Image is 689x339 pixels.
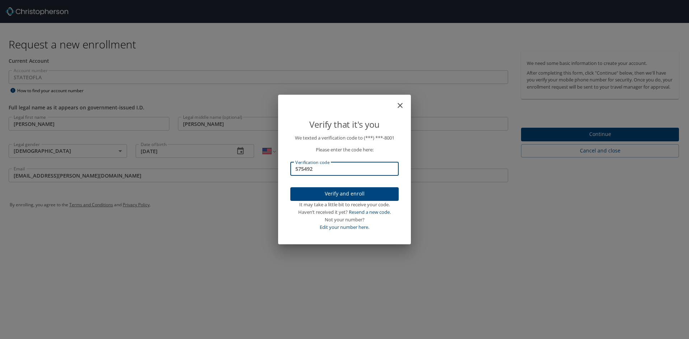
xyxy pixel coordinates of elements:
p: Verify that it's you [290,118,399,131]
span: Verify and enroll [296,189,393,198]
a: Edit your number here. [320,224,369,230]
a: Resend a new code. [349,209,391,215]
div: Not your number? [290,216,399,223]
div: Haven’t received it yet? [290,208,399,216]
div: It may take a little bit to receive your code. [290,201,399,208]
p: Please enter the code here: [290,146,399,154]
button: Verify and enroll [290,187,399,201]
p: We texted a verification code to (***) ***- 8001 [290,134,399,142]
button: close [399,98,408,106]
